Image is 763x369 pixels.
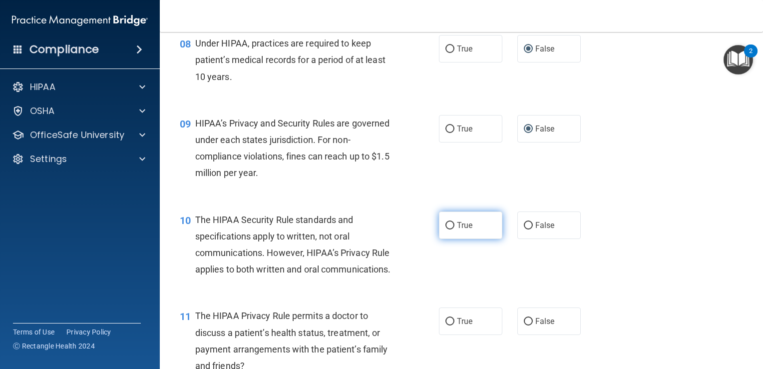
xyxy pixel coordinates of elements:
span: 11 [180,310,191,322]
input: False [524,45,533,53]
input: True [445,125,454,133]
span: False [535,44,555,53]
input: True [445,222,454,229]
span: Ⓒ Rectangle Health 2024 [13,341,95,351]
h4: Compliance [29,42,99,56]
a: Privacy Policy [66,327,111,337]
a: Terms of Use [13,327,54,337]
div: 2 [749,51,753,64]
p: OfficeSafe University [30,129,124,141]
span: False [535,220,555,230]
button: Open Resource Center, 2 new notifications [724,45,753,74]
span: True [457,44,472,53]
span: HIPAA’s Privacy and Security Rules are governed under each states jurisdiction. For non-complianc... [195,118,390,178]
input: False [524,222,533,229]
span: The HIPAA Security Rule standards and specifications apply to written, not oral communications. H... [195,214,391,275]
a: OSHA [12,105,145,117]
a: Settings [12,153,145,165]
input: True [445,318,454,325]
span: False [535,316,555,326]
span: 08 [180,38,191,50]
p: HIPAA [30,81,55,93]
p: OSHA [30,105,55,117]
input: True [445,45,454,53]
span: True [457,316,472,326]
a: OfficeSafe University [12,129,145,141]
span: True [457,220,472,230]
span: False [535,124,555,133]
input: False [524,125,533,133]
img: PMB logo [12,10,148,30]
span: 10 [180,214,191,226]
span: True [457,124,472,133]
span: 09 [180,118,191,130]
a: HIPAA [12,81,145,93]
p: Settings [30,153,67,165]
input: False [524,318,533,325]
span: Under HIPAA, practices are required to keep patient’s medical records for a period of at least 10... [195,38,385,81]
